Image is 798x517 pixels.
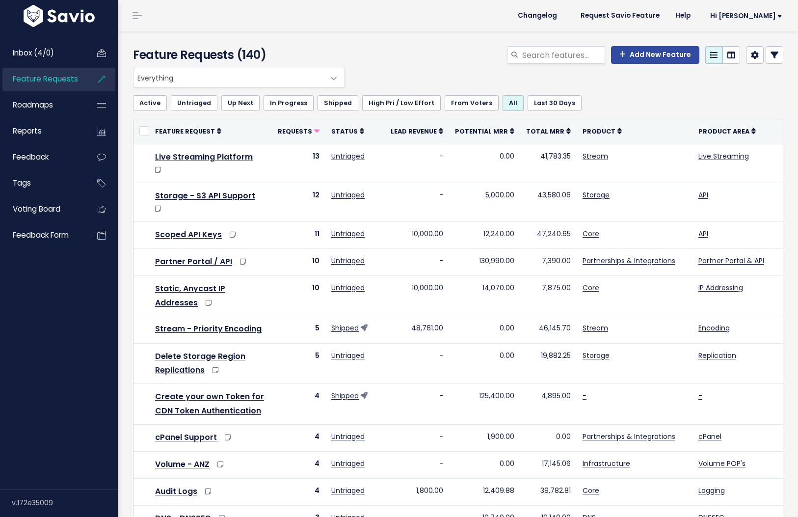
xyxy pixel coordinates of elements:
a: Requests [278,126,319,136]
span: Lead Revenue [391,127,437,136]
td: 5 [272,316,325,343]
a: Shipped [331,323,359,333]
td: 10 [272,275,325,316]
td: 1,900.00 [449,424,520,451]
td: - [385,183,449,221]
span: Reports [13,126,42,136]
a: Untriaged [331,151,365,161]
a: Scoped API Keys [155,229,222,240]
a: Infrastructure [583,459,630,468]
td: - [385,248,449,275]
span: Roadmaps [13,100,53,110]
td: 4,895.00 [520,384,577,425]
span: Status [331,127,358,136]
a: Create your own Token for CDN Token Authentication [155,391,264,416]
td: - [385,384,449,425]
td: 130,990.00 [449,248,520,275]
a: In Progress [264,95,314,111]
a: Tags [2,172,81,194]
a: All [503,95,524,111]
td: 1,800.00 [385,479,449,506]
a: Stream - Priority Encoding [155,323,262,334]
span: Tags [13,178,31,188]
a: Active [133,95,167,111]
span: Product [583,127,615,136]
span: Requests [278,127,312,136]
a: Help [667,8,698,23]
a: cPanel Support [155,432,217,443]
a: Untriaged [331,256,365,266]
span: Everything [133,68,345,87]
a: Status [331,126,364,136]
a: Untriaged [331,459,365,468]
td: 0.00 [449,452,520,479]
a: Add New Feature [611,46,699,64]
span: Feedback [13,152,49,162]
a: Untriaged [331,229,365,239]
td: 5 [272,343,325,384]
a: Feature Request [155,126,221,136]
td: - [385,452,449,479]
td: 43,580.06 [520,183,577,221]
a: Storage [583,351,610,360]
a: Hi [PERSON_NAME] [698,8,790,24]
a: Storage [583,190,610,200]
td: 0.00 [449,343,520,384]
td: - [385,343,449,384]
td: 0.00 [449,144,520,183]
td: 7,875.00 [520,275,577,316]
a: Partnerships & Integrations [583,432,675,441]
a: Untriaged [331,486,365,495]
span: Feature Requests [13,74,78,84]
ul: Filter feature requests [133,95,783,111]
td: 48,761.00 [385,316,449,343]
a: Untriaged [331,190,365,200]
a: Static, Anycast IP Addresses [155,283,225,308]
td: 4 [272,424,325,451]
a: Partnerships & Integrations [583,256,675,266]
a: Volume POP's [698,459,745,468]
a: Feedback form [2,224,81,246]
a: Volume - ANZ [155,459,210,470]
a: API [698,190,708,200]
td: 14,070.00 [449,275,520,316]
a: Audit Logs [155,486,197,497]
td: 4 [272,384,325,425]
a: Shipped [318,95,358,111]
span: Voting Board [13,204,60,214]
a: Last 30 Days [528,95,582,111]
span: Feature Request [155,127,215,136]
a: - [698,391,702,401]
td: 0.00 [449,316,520,343]
span: Inbox (4/0) [13,48,54,58]
input: Search features... [521,46,605,64]
span: Hi [PERSON_NAME] [710,12,782,20]
a: Untriaged [331,351,365,360]
td: 12 [272,183,325,221]
a: High Pri / Low Effort [362,95,441,111]
a: Core [583,229,599,239]
td: - [385,144,449,183]
td: 7,390.00 [520,248,577,275]
a: Storage - S3 API Support [155,190,255,201]
a: Product Area [698,126,756,136]
a: From Voters [445,95,499,111]
a: Core [583,283,599,293]
a: Up Next [221,95,260,111]
td: 10,000.00 [385,221,449,248]
span: Total MRR [526,127,564,136]
a: Total MRR [526,126,571,136]
img: logo-white.9d6f32f41409.svg [21,5,97,27]
td: 17,145.06 [520,452,577,479]
a: Untriaged [171,95,217,111]
td: 0.00 [520,424,577,451]
a: Stream [583,323,608,333]
a: API [698,229,708,239]
span: Feedback form [13,230,69,240]
td: - [385,424,449,451]
a: Encoding [698,323,730,333]
a: Core [583,486,599,495]
a: Replication [698,351,736,360]
a: Untriaged [331,283,365,293]
a: Shipped [331,391,359,401]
